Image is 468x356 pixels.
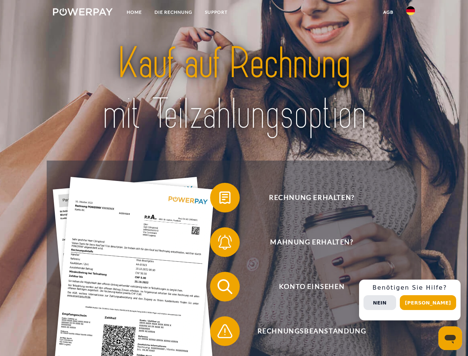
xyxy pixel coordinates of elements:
span: Rechnung erhalten? [221,183,402,212]
button: Mahnung erhalten? [210,227,403,257]
a: SUPPORT [199,6,234,19]
button: Konto einsehen [210,272,403,301]
iframe: Schaltfläche zum Öffnen des Messaging-Fensters [438,326,462,350]
a: Home [120,6,148,19]
img: qb_warning.svg [216,322,234,340]
div: Schnellhilfe [359,280,461,320]
span: Rechnungsbeanstandung [221,316,402,346]
button: [PERSON_NAME] [400,295,456,310]
h3: Benötigen Sie Hilfe? [364,284,456,291]
img: qb_search.svg [216,277,234,296]
span: Mahnung erhalten? [221,227,402,257]
img: title-powerpay_de.svg [71,36,397,142]
a: DIE RECHNUNG [148,6,199,19]
button: Rechnung erhalten? [210,183,403,212]
button: Rechnungsbeanstandung [210,316,403,346]
img: de [406,6,415,15]
img: qb_bill.svg [216,188,234,207]
img: qb_bell.svg [216,233,234,251]
img: logo-powerpay-white.svg [53,8,113,16]
button: Nein [364,295,396,310]
span: Konto einsehen [221,272,402,301]
a: agb [377,6,400,19]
